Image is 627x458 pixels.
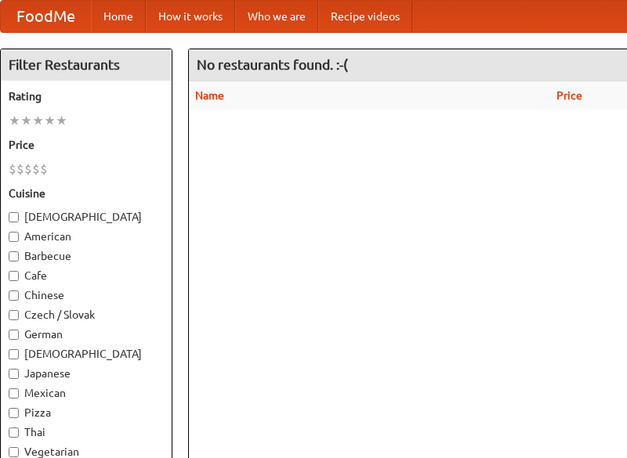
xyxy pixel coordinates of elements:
li: $ [32,160,40,178]
input: German [9,330,19,340]
label: Czech / Slovak [9,307,164,323]
label: American [9,229,164,244]
input: Chinese [9,290,19,301]
label: [DEMOGRAPHIC_DATA] [9,209,164,225]
h5: Price [9,137,164,153]
a: Name [195,89,224,102]
label: Pizza [9,405,164,420]
li: ★ [56,112,67,129]
ng-pluralize: No restaurants found. :-( [197,57,348,72]
input: Japanese [9,369,19,379]
input: American [9,232,19,242]
label: Japanese [9,366,164,381]
label: German [9,326,164,342]
li: $ [40,160,48,178]
li: ★ [44,112,56,129]
label: Mexican [9,385,164,401]
a: How it works [146,1,235,32]
input: Vegetarian [9,447,19,457]
li: $ [16,160,24,178]
a: Recipe videos [318,1,412,32]
label: Cafe [9,268,164,283]
input: [DEMOGRAPHIC_DATA] [9,349,19,359]
input: [DEMOGRAPHIC_DATA] [9,212,19,222]
input: Thai [9,427,19,438]
a: Who we are [235,1,318,32]
h5: Cuisine [9,186,164,201]
a: Price [556,89,582,102]
input: Pizza [9,408,19,418]
li: ★ [32,112,44,129]
label: Barbecue [9,248,164,264]
input: Mexican [9,388,19,398]
li: $ [9,160,16,178]
input: Cafe [9,271,19,281]
input: Czech / Slovak [9,310,19,320]
label: Thai [9,424,164,440]
label: [DEMOGRAPHIC_DATA] [9,346,164,362]
li: $ [24,160,32,178]
li: ★ [9,112,20,129]
h4: Filter Restaurants [1,49,172,81]
label: Chinese [9,287,164,303]
a: FoodMe [1,1,91,32]
input: Barbecue [9,251,19,261]
li: ★ [20,112,32,129]
h5: Rating [9,88,164,104]
a: Home [91,1,146,32]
